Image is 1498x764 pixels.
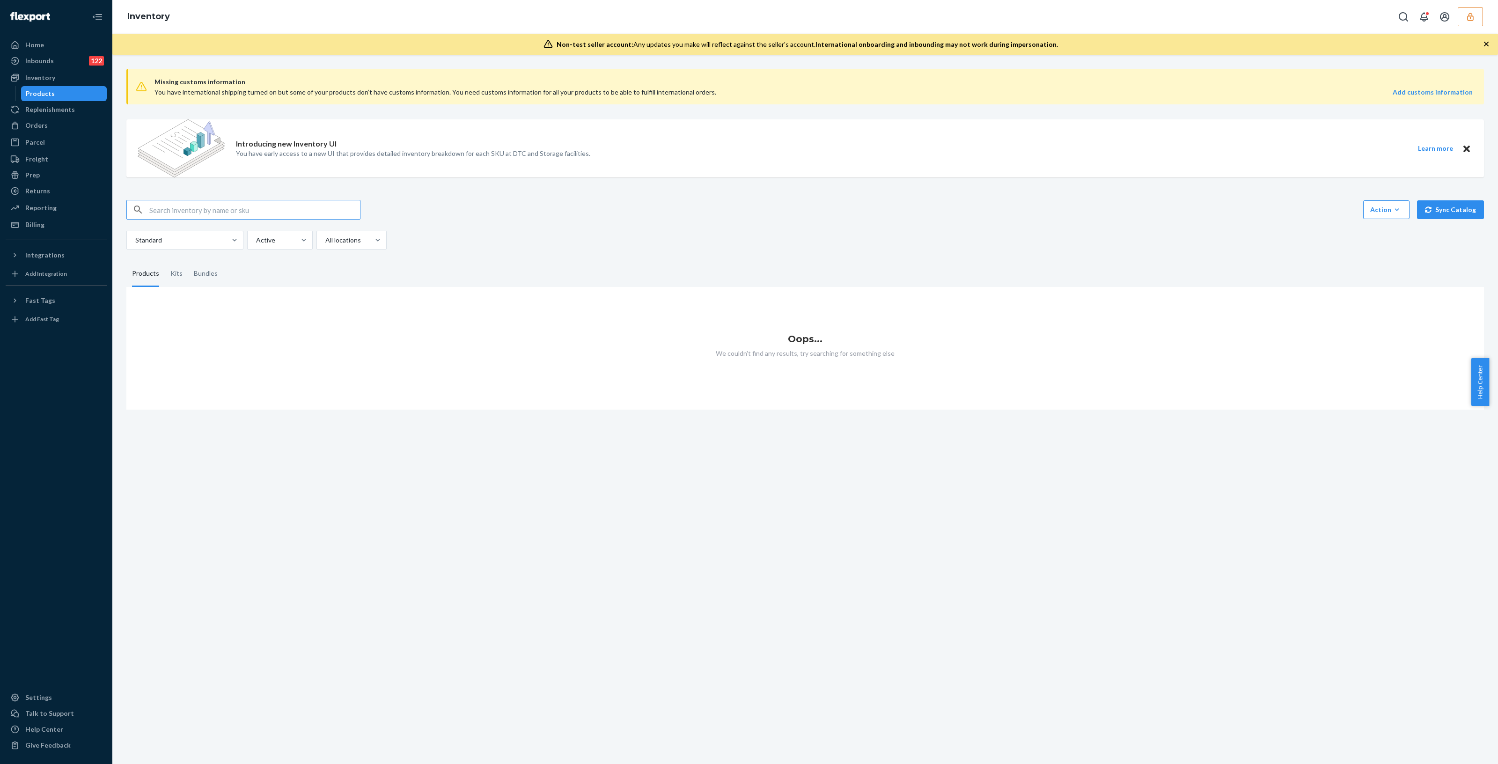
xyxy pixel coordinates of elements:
div: Settings [25,693,52,702]
a: Freight [6,152,107,167]
a: Products [21,86,107,101]
input: Active [255,235,256,245]
a: Orders [6,118,107,133]
a: Prep [6,168,107,183]
button: Give Feedback [6,738,107,753]
a: Parcel [6,135,107,150]
h1: Oops... [126,334,1484,344]
div: Add Integration [25,270,67,278]
div: Kits [170,261,183,287]
div: Returns [25,186,50,196]
div: Billing [25,220,44,229]
p: You have early access to a new UI that provides detailed inventory breakdown for each SKU at DTC ... [236,149,590,158]
span: Missing customs information [154,76,1473,88]
div: Talk to Support [25,709,74,718]
a: Returns [6,184,107,198]
button: Close Navigation [88,7,107,26]
ol: breadcrumbs [120,3,177,30]
div: Parcel [25,138,45,147]
button: Learn more [1412,143,1459,154]
img: Flexport logo [10,12,50,22]
button: Talk to Support [6,706,107,721]
span: International onboarding and inbounding may not work during impersonation. [815,40,1058,48]
div: Action [1370,205,1403,214]
a: Help Center [6,722,107,737]
div: Reporting [25,203,57,213]
div: Prep [25,170,40,180]
div: Bundles [194,261,218,287]
img: new-reports-banner-icon.82668bd98b6a51aee86340f2a7b77ae3.png [138,119,225,177]
div: Add Fast Tag [25,315,59,323]
a: Inventory [127,11,170,22]
div: Integrations [25,250,65,260]
a: Replenishments [6,102,107,117]
input: Standard [134,235,135,245]
p: Introducing new Inventory UI [236,139,337,149]
div: You have international shipping turned on but some of your products don’t have customs informatio... [154,88,1209,97]
a: Add Fast Tag [6,312,107,327]
button: Open account menu [1435,7,1454,26]
button: Open notifications [1415,7,1433,26]
input: All locations [324,235,325,245]
a: Add Integration [6,266,107,281]
div: Products [132,261,159,287]
div: Give Feedback [25,741,71,750]
div: Replenishments [25,105,75,114]
div: Fast Tags [25,296,55,305]
a: Home [6,37,107,52]
div: Help Center [25,725,63,734]
div: Freight [25,154,48,164]
div: Orders [25,121,48,130]
div: 122 [89,56,104,66]
button: Integrations [6,248,107,263]
strong: Add customs information [1393,88,1473,96]
input: Search inventory by name or sku [149,200,360,219]
a: Billing [6,217,107,232]
div: Products [26,89,55,98]
span: Non-test seller account: [557,40,633,48]
iframe: Opens a widget where you can chat to one of our agents [1439,736,1489,759]
div: Inventory [25,73,55,82]
button: Fast Tags [6,293,107,308]
a: Settings [6,690,107,705]
div: Any updates you make will reflect against the seller's account. [557,40,1058,49]
button: Sync Catalog [1417,200,1484,219]
p: We couldn't find any results, try searching for something else [126,349,1484,358]
button: Close [1461,143,1473,154]
button: Open Search Box [1394,7,1413,26]
button: Action [1363,200,1410,219]
button: Help Center [1471,358,1489,406]
a: Inbounds122 [6,53,107,68]
a: Inventory [6,70,107,85]
div: Home [25,40,44,50]
a: Reporting [6,200,107,215]
div: Inbounds [25,56,54,66]
a: Add customs information [1393,88,1473,97]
